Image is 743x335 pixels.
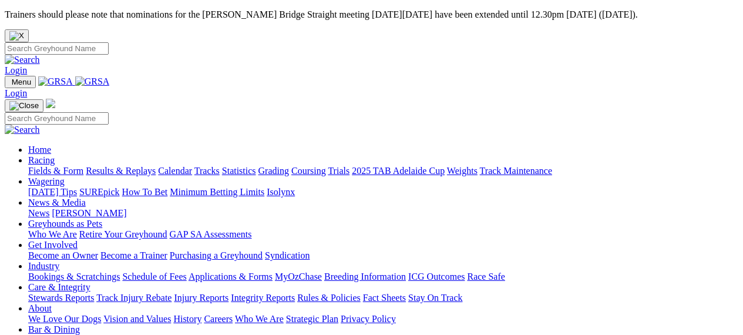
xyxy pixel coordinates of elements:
button: Close [5,29,29,42]
a: Fields & Form [28,166,83,176]
a: News & Media [28,197,86,207]
a: Injury Reports [174,293,228,303]
p: Trainers should please note that nominations for the [PERSON_NAME] Bridge Straight meeting [DATE]... [5,9,738,20]
img: GRSA [38,76,73,87]
a: MyOzChase [275,272,322,282]
a: Bookings & Scratchings [28,272,120,282]
div: Wagering [28,187,738,197]
a: Isolynx [267,187,295,197]
div: Racing [28,166,738,176]
a: Schedule of Fees [122,272,186,282]
a: Rules & Policies [297,293,361,303]
a: Login [5,65,27,75]
a: History [173,314,201,324]
a: Care & Integrity [28,282,90,292]
img: Search [5,55,40,65]
img: Search [5,125,40,135]
a: Fact Sheets [363,293,406,303]
a: ICG Outcomes [408,272,465,282]
a: Strategic Plan [286,314,338,324]
a: [DATE] Tips [28,187,77,197]
div: Get Involved [28,250,738,261]
a: Results & Replays [86,166,156,176]
button: Toggle navigation [5,76,36,88]
a: Greyhounds as Pets [28,219,102,229]
div: Industry [28,272,738,282]
input: Search [5,112,109,125]
a: Minimum Betting Limits [170,187,264,197]
a: Integrity Reports [231,293,295,303]
a: Bar & Dining [28,324,80,334]
div: About [28,314,738,324]
a: Trials [328,166,349,176]
a: Get Involved [28,240,78,250]
a: Track Injury Rebate [96,293,172,303]
a: Purchasing a Greyhound [170,250,263,260]
span: Menu [12,78,31,86]
a: Weights [447,166,478,176]
a: News [28,208,49,218]
a: About [28,303,52,313]
a: [PERSON_NAME] [52,208,126,218]
a: Statistics [222,166,256,176]
a: Coursing [291,166,326,176]
a: Track Maintenance [480,166,552,176]
a: Stewards Reports [28,293,94,303]
a: Careers [204,314,233,324]
div: News & Media [28,208,738,219]
a: Stay On Track [408,293,462,303]
a: Race Safe [467,272,505,282]
button: Toggle navigation [5,99,43,112]
a: Syndication [265,250,310,260]
a: Wagering [28,176,65,186]
a: Breeding Information [324,272,406,282]
a: Calendar [158,166,192,176]
a: Racing [28,155,55,165]
a: SUREpick [79,187,119,197]
a: Who We Are [28,229,77,239]
img: GRSA [75,76,110,87]
div: Greyhounds as Pets [28,229,738,240]
input: Search [5,42,109,55]
a: 2025 TAB Adelaide Cup [352,166,445,176]
a: Login [5,88,27,98]
a: Grading [258,166,289,176]
img: Close [9,101,39,110]
a: Tracks [194,166,220,176]
a: Become a Trainer [100,250,167,260]
a: Vision and Values [103,314,171,324]
a: How To Bet [122,187,168,197]
img: X [9,31,24,41]
a: Applications & Forms [189,272,273,282]
a: We Love Our Dogs [28,314,101,324]
div: Care & Integrity [28,293,738,303]
img: logo-grsa-white.png [46,99,55,108]
a: Privacy Policy [341,314,396,324]
a: Retire Your Greyhound [79,229,167,239]
a: Industry [28,261,59,271]
a: Who We Are [235,314,284,324]
a: Home [28,145,51,155]
a: Become an Owner [28,250,98,260]
a: GAP SA Assessments [170,229,252,239]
